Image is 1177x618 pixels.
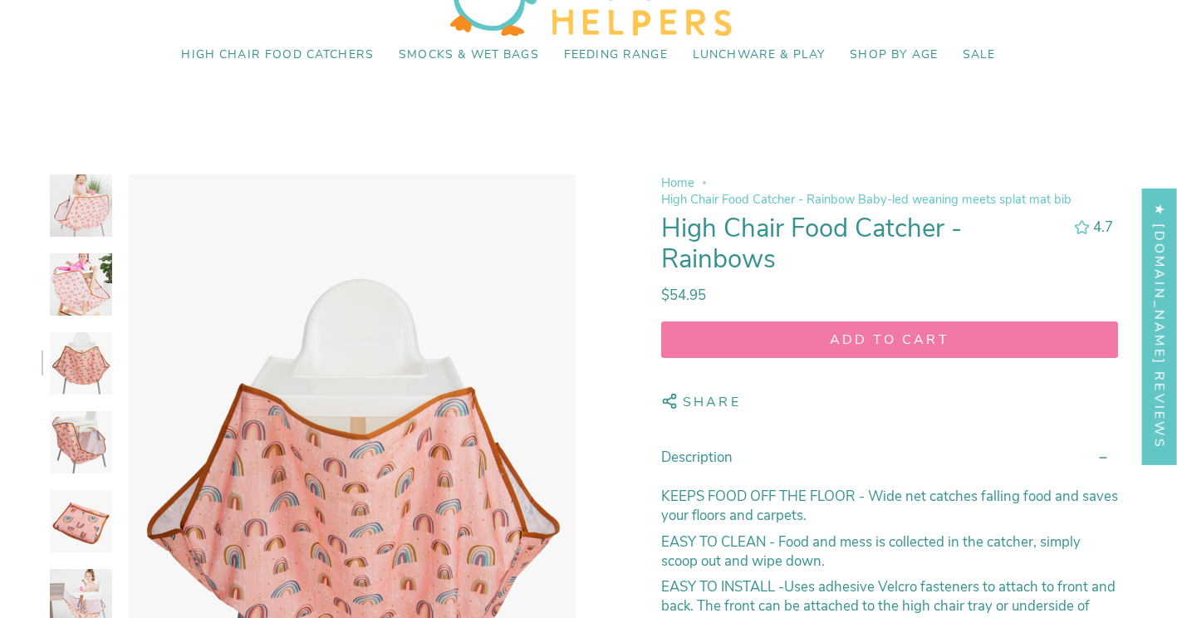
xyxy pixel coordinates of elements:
[677,331,1102,349] span: Add to cart
[169,36,386,75] a: High Chair Food Catchers
[661,385,741,419] button: Share
[661,578,775,597] strong: EASY TO INSTALL
[1066,216,1117,238] button: 4.68 out of 5.0 stars
[1093,218,1113,237] span: 4.7
[837,36,950,75] a: Shop by Age
[661,191,1072,208] span: High Chair Food Catcher - Rainbow Baby-led weaning meets splat mat bib
[386,36,552,75] a: Smocks & Wet Bags
[680,36,837,75] a: Lunchware & Play
[661,488,859,507] strong: KEEPS FOOD OFF THE FLOOR
[661,213,1060,276] h1: High Chair Food Catcher - Rainbows
[661,286,706,305] span: $54.95
[661,488,1118,526] p: - Wide net catches falling food and saves your floors and carpets.
[683,393,741,415] span: Share
[399,48,539,62] span: Smocks & Wet Bags
[1142,189,1177,465] div: Click to open Judge.me floating reviews tab
[661,321,1118,358] button: Add to cart
[963,48,996,62] span: SALE
[850,48,938,62] span: Shop by Age
[552,36,680,75] a: Feeding Range
[661,174,694,191] a: Home
[950,36,1008,75] a: SALE
[693,48,825,62] span: Lunchware & Play
[1074,220,1089,234] div: 4.68 out of 5.0 stars
[661,532,778,552] strong: EASY TO CLEAN -
[181,48,374,62] span: High Chair Food Catchers
[661,434,1118,480] summary: Description
[661,532,1118,571] p: Food and mess is collected in the catcher, simply scoop out and wipe down.
[564,48,668,62] span: Feeding Range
